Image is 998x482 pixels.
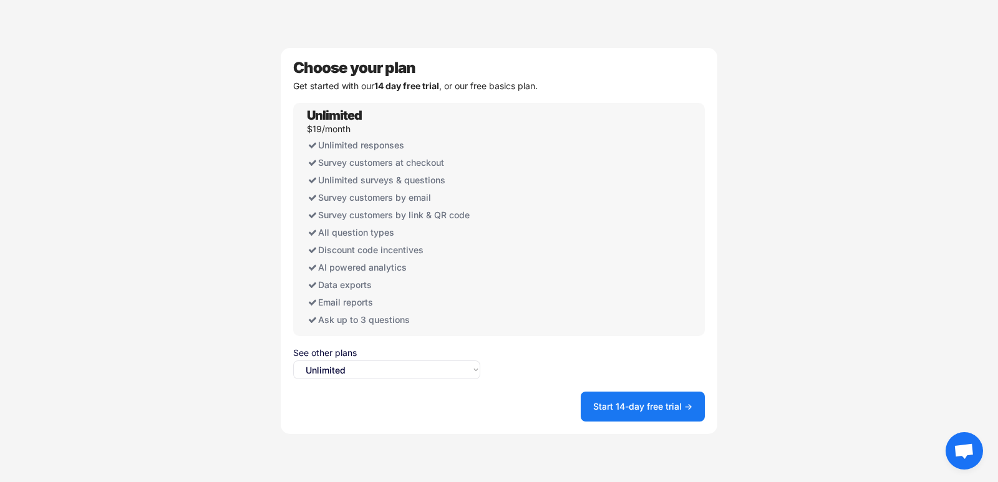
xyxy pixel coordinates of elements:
div: Choose your plan [293,60,705,75]
div: Survey customers by email [307,189,479,206]
div: Ask up to 3 questions [307,311,479,329]
div: See other plans [293,349,480,357]
div: Discount code incentives [307,241,479,259]
div: Unlimited [307,109,362,122]
strong: 14 day free trial [374,80,439,91]
div: Survey customers at checkout [307,154,479,171]
div: $19/month [307,125,351,133]
div: Get started with our , or our free basics plan. [293,82,705,90]
button: Start 14-day free trial → [581,392,705,422]
div: Email reports [307,294,479,311]
div: AI powered analytics [307,259,479,276]
div: All question types [307,224,479,241]
div: Unlimited responses [307,137,479,154]
div: Unlimited surveys & questions [307,171,479,189]
div: Data exports [307,276,479,294]
div: Survey customers by link & QR code [307,206,479,224]
div: Open chat [946,432,983,470]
